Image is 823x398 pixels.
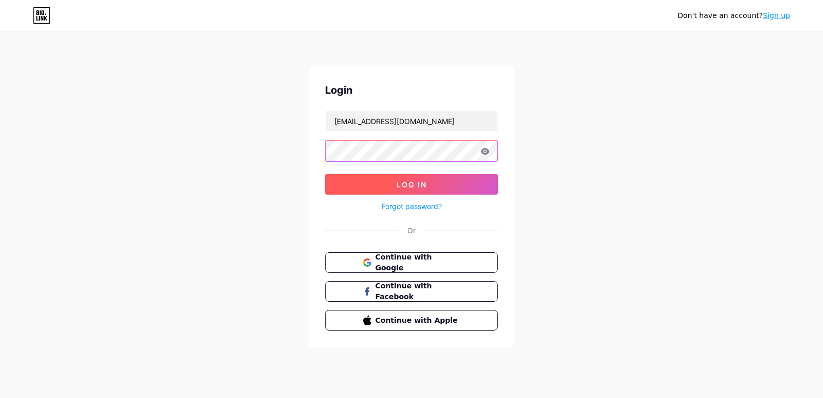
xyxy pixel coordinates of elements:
a: Forgot password? [382,201,442,212]
span: Continue with Apple [375,315,460,326]
div: Or [407,225,416,236]
span: Continue with Google [375,252,460,273]
button: Continue with Apple [325,310,498,331]
span: Log In [397,180,427,189]
button: Continue with Facebook [325,281,498,302]
div: Login [325,82,498,98]
button: Continue with Google [325,252,498,273]
input: Username [326,111,497,131]
div: Don't have an account? [677,10,790,21]
a: Sign up [763,11,790,20]
span: Continue with Facebook [375,281,460,302]
button: Log In [325,174,498,195]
